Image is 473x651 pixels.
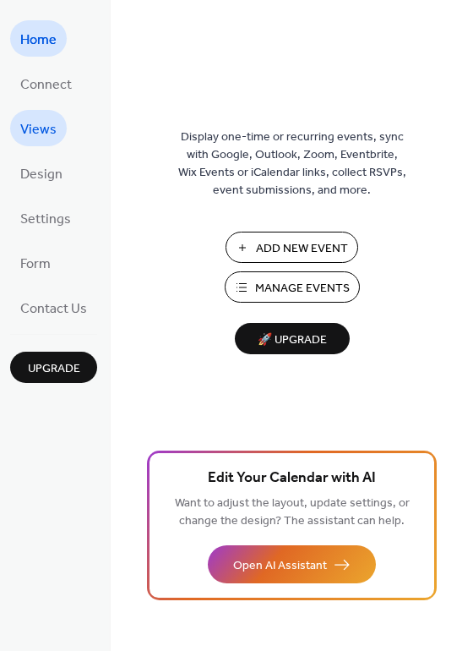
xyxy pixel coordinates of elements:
span: Display one-time or recurring events, sync with Google, Outlook, Zoom, Eventbrite, Wix Events or ... [178,129,406,200]
a: Contact Us [10,289,97,325]
span: Upgrade [28,360,80,378]
span: Connect [20,72,72,98]
span: Open AI Assistant [233,557,327,575]
a: Views [10,110,67,146]
span: Form [20,251,51,277]
span: Settings [20,206,71,232]
button: Manage Events [225,271,360,303]
span: Add New Event [256,240,348,258]
button: 🚀 Upgrade [235,323,350,354]
a: Design [10,155,73,191]
span: Design [20,161,63,188]
span: Home [20,27,57,53]
button: Upgrade [10,352,97,383]
span: Contact Us [20,296,87,322]
a: Form [10,244,61,281]
span: Edit Your Calendar with AI [208,467,376,490]
span: Views [20,117,57,143]
span: Want to adjust the layout, update settings, or change the design? The assistant can help. [175,492,410,533]
span: Manage Events [255,280,350,298]
a: Home [10,20,67,57]
span: 🚀 Upgrade [245,329,340,352]
a: Connect [10,65,82,101]
button: Add New Event [226,232,358,263]
a: Settings [10,200,81,236]
button: Open AI Assistant [208,545,376,583]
